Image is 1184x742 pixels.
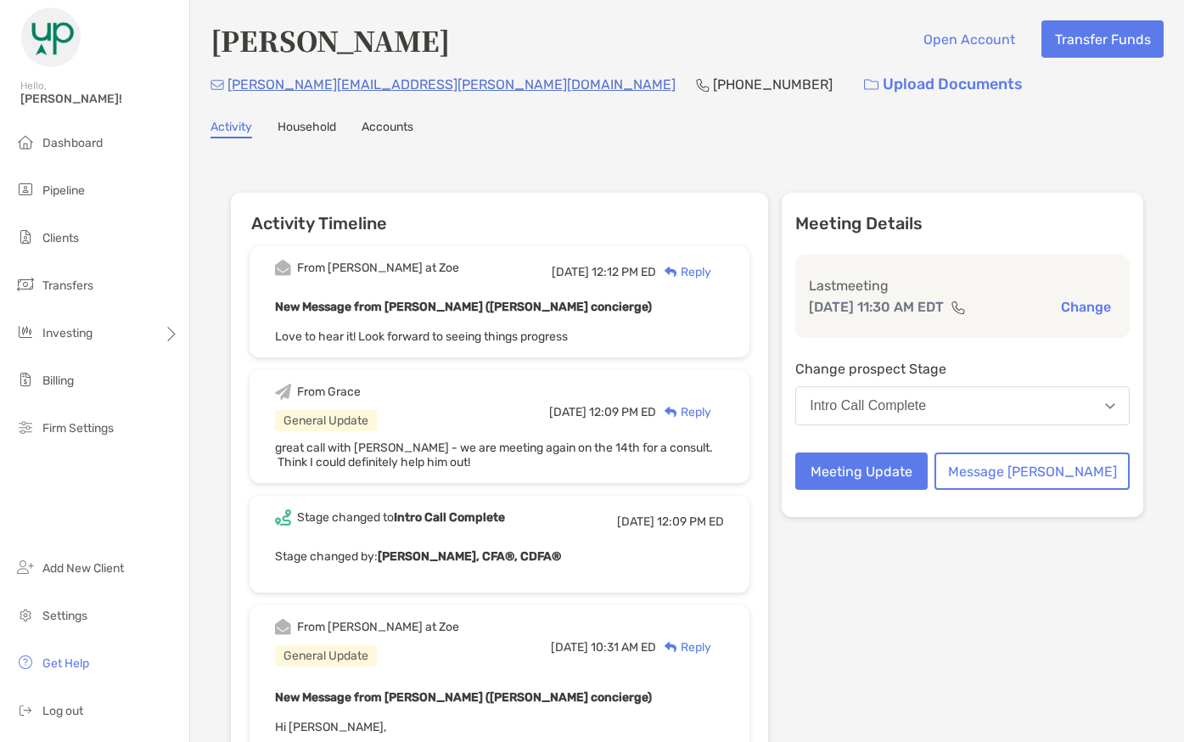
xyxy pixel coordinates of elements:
[278,120,336,138] a: Household
[275,546,724,567] p: Stage changed by:
[42,326,93,340] span: Investing
[20,7,81,68] img: Zoe Logo
[15,132,36,152] img: dashboard icon
[275,260,291,276] img: Event icon
[15,227,36,247] img: clients icon
[275,300,652,314] b: New Message from [PERSON_NAME] ([PERSON_NAME] concierge)
[378,549,561,564] b: [PERSON_NAME], CFA®, CDFA®
[15,369,36,390] img: billing icon
[297,261,459,275] div: From [PERSON_NAME] at Zoe
[656,263,711,281] div: Reply
[15,179,36,200] img: pipeline icon
[42,278,93,293] span: Transfers
[617,514,654,529] span: [DATE]
[227,74,676,95] p: [PERSON_NAME][EMAIL_ADDRESS][PERSON_NAME][DOMAIN_NAME]
[20,92,179,106] span: [PERSON_NAME]!
[275,509,291,526] img: Event icon
[42,231,79,245] span: Clients
[275,645,377,666] div: General Update
[809,275,1116,296] p: Last meeting
[275,329,568,344] span: Love to hear it! Look forward to seeing things progress
[15,557,36,577] img: add_new_client icon
[42,421,114,436] span: Firm Settings
[810,398,926,413] div: Intro Call Complete
[15,700,36,720] img: logout icon
[42,136,103,150] span: Dashboard
[665,267,677,278] img: Reply icon
[853,66,1034,103] a: Upload Documents
[665,642,677,653] img: Reply icon
[275,619,291,635] img: Event icon
[795,386,1130,425] button: Intro Call Complete
[210,20,450,59] h4: [PERSON_NAME]
[864,79,878,91] img: button icon
[42,183,85,198] span: Pipeline
[951,301,966,314] img: communication type
[1105,403,1115,409] img: Open dropdown arrow
[42,609,87,623] span: Settings
[1041,20,1164,58] button: Transfer Funds
[275,410,377,431] div: General Update
[42,704,83,718] span: Log out
[275,441,713,469] span: great call with [PERSON_NAME] - we are meeting again on the 14th for a consult. Think I could def...
[15,652,36,672] img: get-help icon
[665,407,677,418] img: Reply icon
[552,265,589,279] span: [DATE]
[592,265,656,279] span: 12:12 PM ED
[362,120,413,138] a: Accounts
[15,274,36,295] img: transfers icon
[795,358,1130,379] p: Change prospect Stage
[15,604,36,625] img: settings icon
[696,78,710,92] img: Phone Icon
[656,638,711,656] div: Reply
[795,453,928,490] button: Meeting Update
[934,453,1130,490] button: Message [PERSON_NAME]
[549,405,586,419] span: [DATE]
[42,656,89,671] span: Get Help
[275,690,652,705] b: New Message from [PERSON_NAME] ([PERSON_NAME] concierge)
[656,403,711,421] div: Reply
[210,80,224,90] img: Email Icon
[713,74,833,95] p: [PHONE_NUMBER]
[591,640,656,655] span: 10:31 AM ED
[1056,298,1116,316] button: Change
[394,510,505,525] b: Intro Call Complete
[275,384,291,400] img: Event icon
[231,193,768,233] h6: Activity Timeline
[15,417,36,437] img: firm-settings icon
[657,514,724,529] span: 12:09 PM ED
[297,385,361,399] div: From Grace
[15,322,36,342] img: investing icon
[297,510,505,525] div: Stage changed to
[910,20,1028,58] button: Open Account
[809,296,944,318] p: [DATE] 11:30 AM EDT
[551,640,588,655] span: [DATE]
[42,374,74,388] span: Billing
[297,620,459,634] div: From [PERSON_NAME] at Zoe
[42,561,124,576] span: Add New Client
[210,120,252,138] a: Activity
[589,405,656,419] span: 12:09 PM ED
[795,213,1130,234] p: Meeting Details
